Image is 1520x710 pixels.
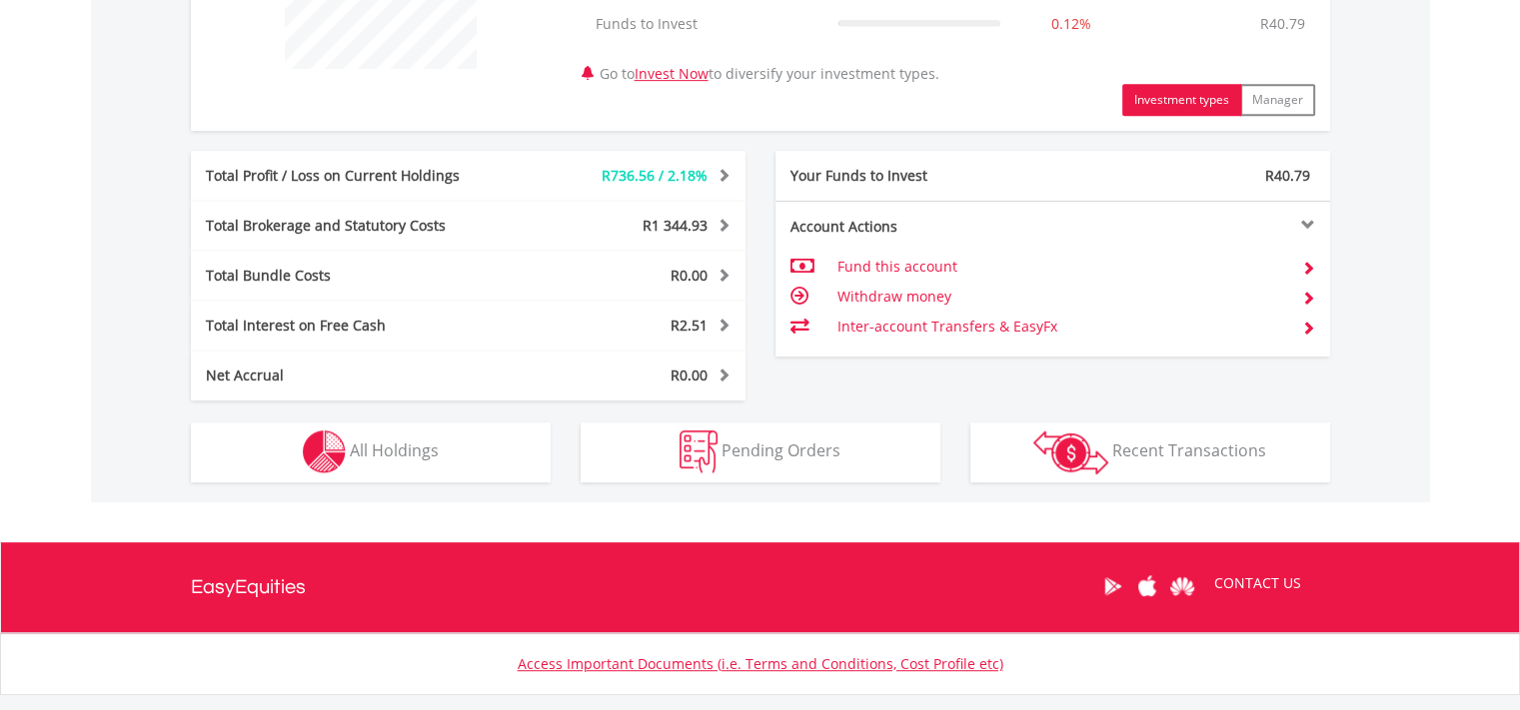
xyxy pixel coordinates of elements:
[671,316,708,335] span: R2.51
[1240,84,1315,116] button: Manager
[191,316,515,336] div: Total Interest on Free Cash
[1095,555,1130,617] a: Google Play
[680,430,718,473] img: pending_instructions-wht.png
[191,365,515,385] div: Net Accrual
[836,252,1285,282] td: Fund this account
[586,4,828,44] td: Funds to Invest
[1250,4,1315,44] td: R40.79
[191,266,515,286] div: Total Bundle Costs
[1033,430,1108,474] img: transactions-zar-wht.png
[1122,84,1241,116] button: Investment types
[643,216,708,235] span: R1 344.93
[635,64,709,83] a: Invest Now
[1200,555,1315,611] a: CONTACT US
[303,430,346,473] img: holdings-wht.png
[775,166,1053,186] div: Your Funds to Invest
[191,166,515,186] div: Total Profit / Loss on Current Holdings
[581,422,940,482] button: Pending Orders
[191,216,515,236] div: Total Brokerage and Statutory Costs
[836,312,1285,342] td: Inter-account Transfers & EasyFx
[191,542,306,632] a: EasyEquities
[836,282,1285,312] td: Withdraw money
[775,217,1053,237] div: Account Actions
[1165,555,1200,617] a: Huawei
[1112,439,1266,461] span: Recent Transactions
[1130,555,1165,617] a: Apple
[1010,4,1132,44] td: 0.12%
[518,654,1003,673] a: Access Important Documents (i.e. Terms and Conditions, Cost Profile etc)
[602,166,708,185] span: R736.56 / 2.18%
[722,439,840,461] span: Pending Orders
[970,422,1330,482] button: Recent Transactions
[671,365,708,384] span: R0.00
[191,422,551,482] button: All Holdings
[671,266,708,285] span: R0.00
[350,439,439,461] span: All Holdings
[1265,166,1310,185] span: R40.79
